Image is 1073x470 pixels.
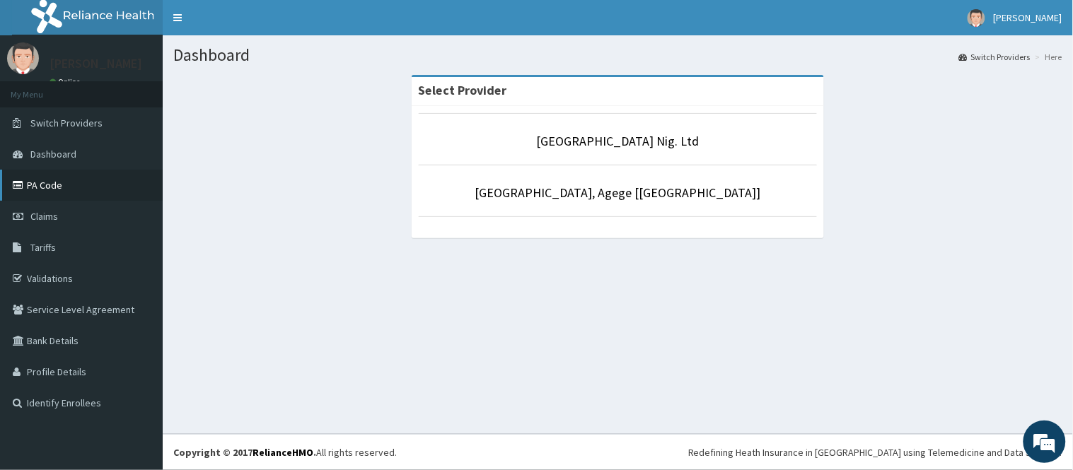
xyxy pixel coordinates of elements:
a: Online [50,77,83,87]
a: Switch Providers [959,51,1031,63]
p: [PERSON_NAME] [50,57,142,70]
span: Tariffs [30,241,56,254]
span: Switch Providers [30,117,103,129]
img: User Image [968,9,985,27]
a: [GEOGRAPHIC_DATA], Agege [[GEOGRAPHIC_DATA]] [475,184,761,201]
li: Here [1032,51,1062,63]
strong: Copyright © 2017 . [173,446,316,459]
span: [PERSON_NAME] [994,11,1062,24]
img: User Image [7,42,39,74]
a: RelianceHMO [253,446,313,459]
footer: All rights reserved. [163,434,1073,470]
h1: Dashboard [173,46,1062,64]
strong: Select Provider [419,82,507,98]
span: Claims [30,210,58,223]
a: [GEOGRAPHIC_DATA] Nig. Ltd [537,133,700,149]
div: Redefining Heath Insurance in [GEOGRAPHIC_DATA] using Telemedicine and Data Science! [688,445,1062,459]
span: Dashboard [30,148,76,160]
